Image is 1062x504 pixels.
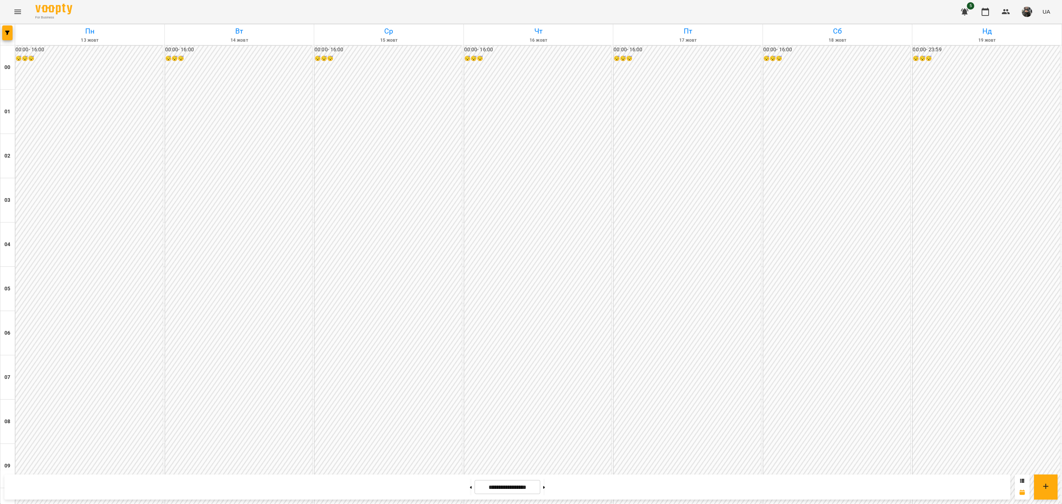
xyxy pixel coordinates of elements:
[166,37,313,44] h6: 14 жовт
[614,37,761,44] h6: 17 жовт
[315,25,462,37] h6: Ср
[4,462,10,470] h6: 09
[764,25,911,37] h6: Сб
[1040,5,1053,18] button: UA
[4,196,10,204] h6: 03
[9,3,27,21] button: Menu
[4,152,10,160] h6: 02
[4,108,10,116] h6: 01
[465,37,612,44] h6: 16 жовт
[4,373,10,382] h6: 07
[913,25,1061,37] h6: Нд
[315,46,462,54] h6: 00:00 - 16:00
[764,37,911,44] h6: 18 жовт
[614,55,761,63] h6: 😴😴😴
[913,37,1061,44] h6: 19 жовт
[1042,8,1050,15] span: UA
[465,25,612,37] h6: Чт
[4,63,10,72] h6: 00
[614,25,761,37] h6: Пт
[315,37,462,44] h6: 15 жовт
[165,55,313,63] h6: 😴😴😴
[35,4,72,14] img: Voopty Logo
[35,15,72,20] span: For Business
[763,46,911,54] h6: 00:00 - 16:00
[913,46,1060,54] h6: 00:00 - 23:59
[4,418,10,426] h6: 08
[763,55,911,63] h6: 😴😴😴
[614,46,761,54] h6: 00:00 - 16:00
[165,46,313,54] h6: 00:00 - 16:00
[913,55,1060,63] h6: 😴😴😴
[15,46,163,54] h6: 00:00 - 16:00
[166,25,313,37] h6: Вт
[4,329,10,337] h6: 06
[16,37,163,44] h6: 13 жовт
[464,46,612,54] h6: 00:00 - 16:00
[464,55,612,63] h6: 😴😴😴
[1022,7,1032,17] img: 8337ee6688162bb2290644e8745a615f.jpg
[15,55,163,63] h6: 😴😴😴
[4,241,10,249] h6: 04
[315,55,462,63] h6: 😴😴😴
[4,285,10,293] h6: 05
[967,2,974,10] span: 5
[16,25,163,37] h6: Пн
